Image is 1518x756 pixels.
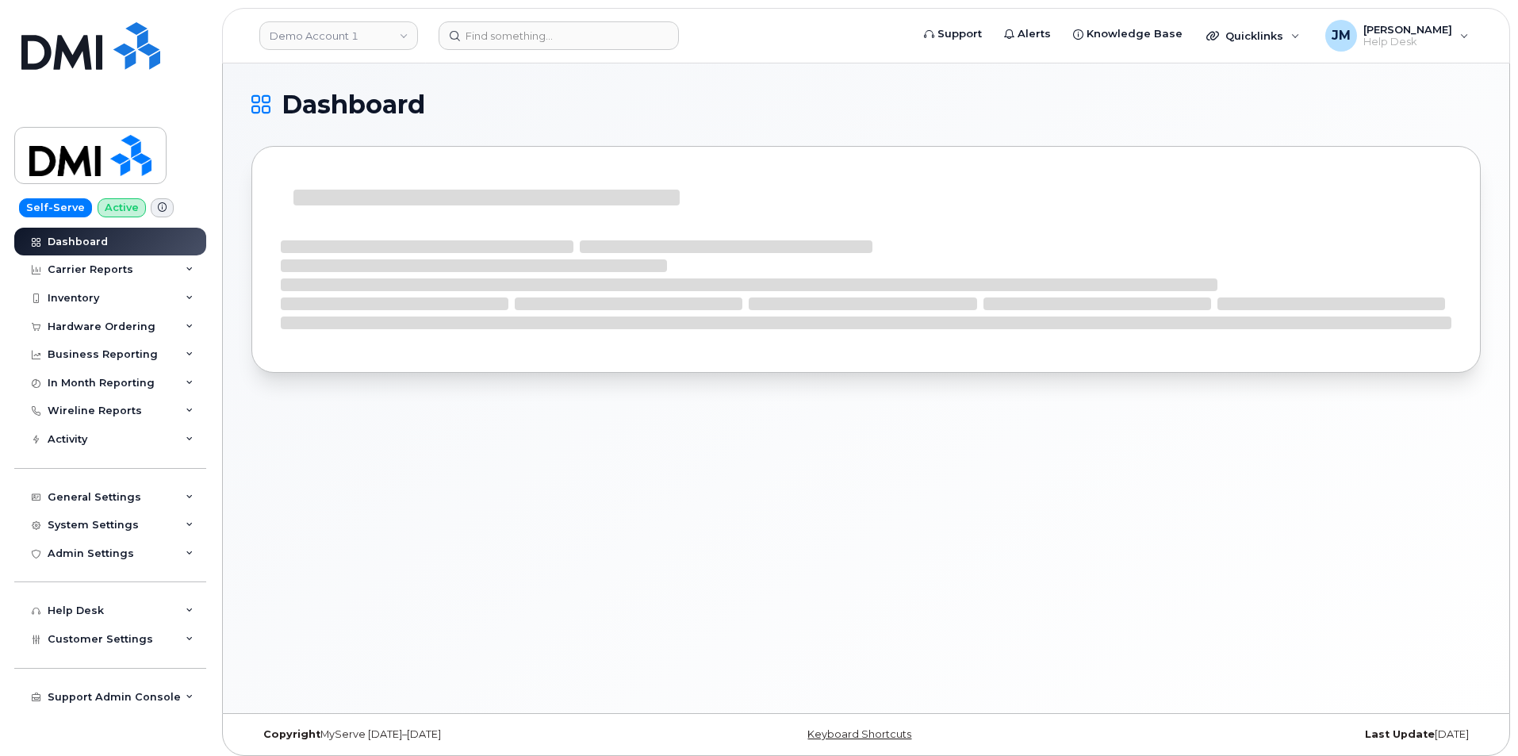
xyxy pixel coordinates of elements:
strong: Last Update [1365,728,1435,740]
a: Keyboard Shortcuts [807,728,911,740]
span: Dashboard [282,93,425,117]
div: MyServe [DATE]–[DATE] [251,728,661,741]
div: [DATE] [1071,728,1481,741]
strong: Copyright [263,728,320,740]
